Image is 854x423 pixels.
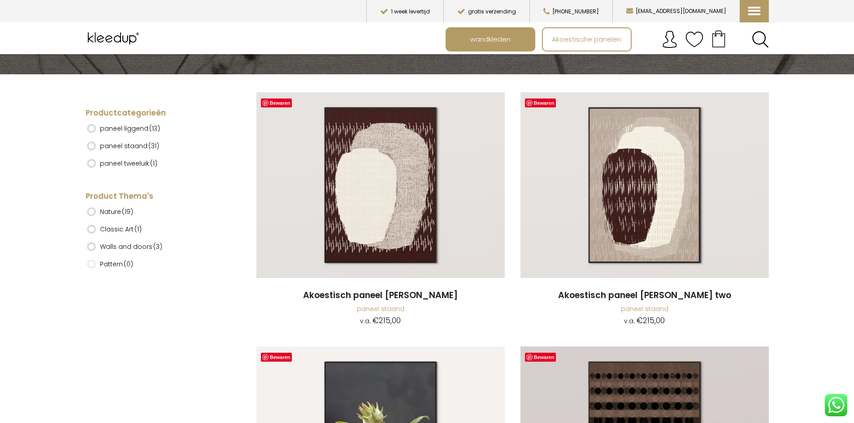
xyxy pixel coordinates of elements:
a: paneel staand [357,304,404,313]
a: Akoestische panelen [543,28,631,51]
span: v.a. [360,316,371,325]
label: paneel tweeluik [100,156,157,171]
a: paneel staand [621,304,668,313]
span: (0) [124,260,133,269]
a: Akoestisch paneel [PERSON_NAME] [256,290,505,302]
img: Akoestisch Paneel Vase Brown [256,92,505,278]
span: (19) [122,207,133,216]
span: v.a. [624,316,635,325]
a: Akoestisch paneel [PERSON_NAME] two [520,290,769,302]
span: (1) [150,159,157,168]
label: paneel liggend [100,121,160,136]
span: € [373,315,379,326]
span: wandkleden [465,31,516,48]
a: Bewaren [261,98,292,107]
nav: Main menu [446,27,776,51]
img: Kleedup [86,27,143,50]
span: (1) [134,225,142,234]
label: Classic Art [100,222,142,237]
a: Bewaren [525,353,556,362]
img: account.svg [661,30,679,48]
h4: Productcategorieën [86,108,222,119]
a: Bewaren [261,353,292,362]
span: € [637,315,643,326]
bdi: 215,00 [637,315,665,326]
a: Search [752,31,769,48]
label: Nature [100,204,133,219]
label: Walls and doors [100,239,162,254]
span: (13) [149,124,160,133]
label: Pattern [100,256,133,272]
a: Bewaren [525,98,556,107]
span: (3) [153,242,162,251]
img: Akoestisch Paneel Vase Brown Two [520,92,769,278]
img: verlanglijstje.svg [685,30,703,48]
a: Your cart [703,27,734,50]
span: (31) [148,141,159,150]
a: wandkleden [447,28,534,51]
label: paneel staand [100,138,159,154]
span: Akoestische panelen [547,31,626,48]
bdi: 215,00 [373,315,401,326]
h4: Product Thema's [86,191,222,202]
